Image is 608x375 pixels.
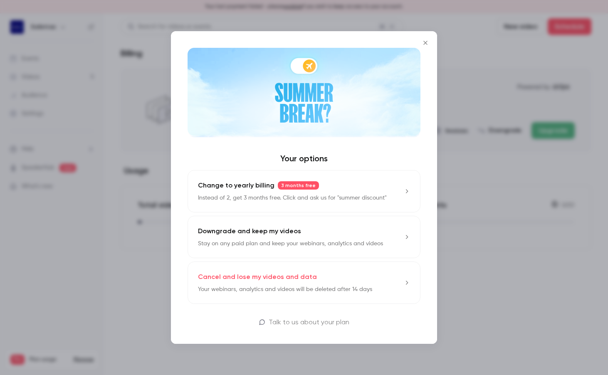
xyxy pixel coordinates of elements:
button: Downgrade and keep my videosStay on any paid plan and keep your webinars, analytics and videos [188,216,420,258]
p: Your webinars, analytics and videos will be deleted after 14 days [198,285,372,294]
p: Cancel and lose my videos and data [198,272,317,282]
p: Instead of 2, get 3 months free. Click and ask us for "summer discount" [198,194,387,202]
span: 3 months free [278,181,319,190]
span: Change to yearly billing [198,180,274,190]
a: Talk to us about your plan [188,317,420,327]
p: Talk to us about your plan [269,317,349,327]
img: Summer Break [188,48,420,137]
p: Downgrade and keep my videos [198,226,301,236]
h4: Your options [188,153,420,163]
button: Close [417,35,434,51]
p: Stay on any paid plan and keep your webinars, analytics and videos [198,239,383,248]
